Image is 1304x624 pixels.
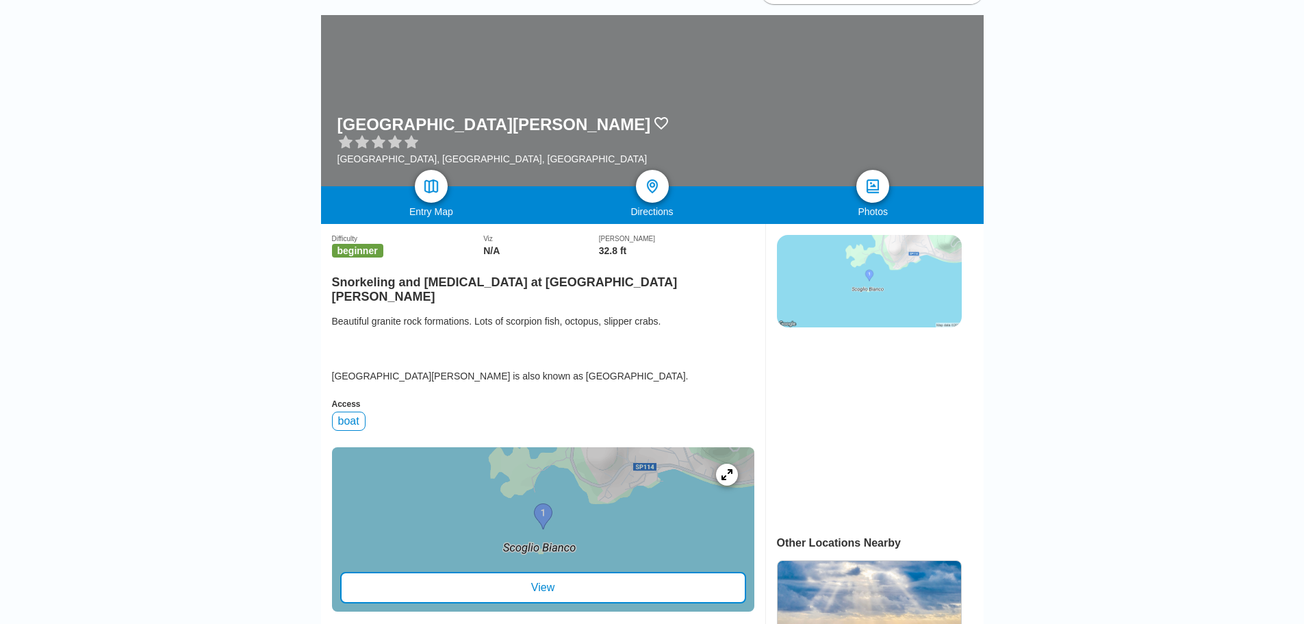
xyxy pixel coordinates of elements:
[865,178,881,195] img: photos
[332,235,484,242] div: Difficulty
[337,153,670,164] div: [GEOGRAPHIC_DATA], [GEOGRAPHIC_DATA], [GEOGRAPHIC_DATA]
[332,267,754,304] h2: Snorkeling and [MEDICAL_DATA] at [GEOGRAPHIC_DATA][PERSON_NAME]
[599,235,754,242] div: [PERSON_NAME]
[337,115,651,134] h1: [GEOGRAPHIC_DATA][PERSON_NAME]
[332,244,383,258] span: beginner
[340,572,746,603] div: View
[332,447,754,612] a: entry mapView
[644,178,661,195] img: directions
[777,537,984,549] div: Other Locations Nearby
[332,399,754,409] div: Access
[483,245,599,256] div: N/A
[332,314,754,383] div: Beautiful granite rock formations. Lots of scorpion fish, octopus, slipper crabs. [GEOGRAPHIC_DAT...
[777,235,962,327] img: staticmap
[423,178,439,195] img: map
[332,412,366,431] div: boat
[599,245,754,256] div: 32.8 ft
[321,206,542,217] div: Entry Map
[763,206,984,217] div: Photos
[541,206,763,217] div: Directions
[415,170,448,203] a: map
[483,235,599,242] div: Viz
[856,170,889,203] a: photos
